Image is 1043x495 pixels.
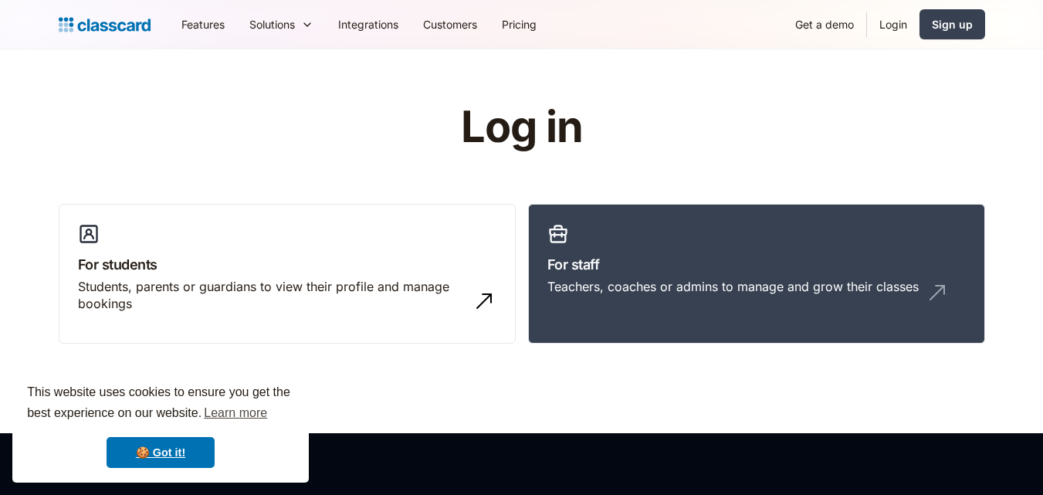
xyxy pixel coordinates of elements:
a: For studentsStudents, parents or guardians to view their profile and manage bookings [59,204,516,344]
a: Sign up [919,9,985,39]
a: Customers [411,7,489,42]
div: Solutions [237,7,326,42]
span: This website uses cookies to ensure you get the best experience on our website. [27,383,294,425]
div: cookieconsent [12,368,309,483]
a: For staffTeachers, coaches or admins to manage and grow their classes [528,204,985,344]
a: dismiss cookie message [107,437,215,468]
div: Teachers, coaches or admins to manage and grow their classes [547,278,919,295]
a: Features [169,7,237,42]
div: Sign up [932,16,973,32]
div: Students, parents or guardians to view their profile and manage bookings [78,278,466,313]
a: home [59,14,151,36]
div: Solutions [249,16,295,32]
a: Get a demo [783,7,866,42]
h1: Log in [276,103,767,151]
h3: For staff [547,254,966,275]
a: learn more about cookies [201,402,269,425]
a: Integrations [326,7,411,42]
a: Login [867,7,919,42]
h3: For students [78,254,496,275]
a: Pricing [489,7,549,42]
